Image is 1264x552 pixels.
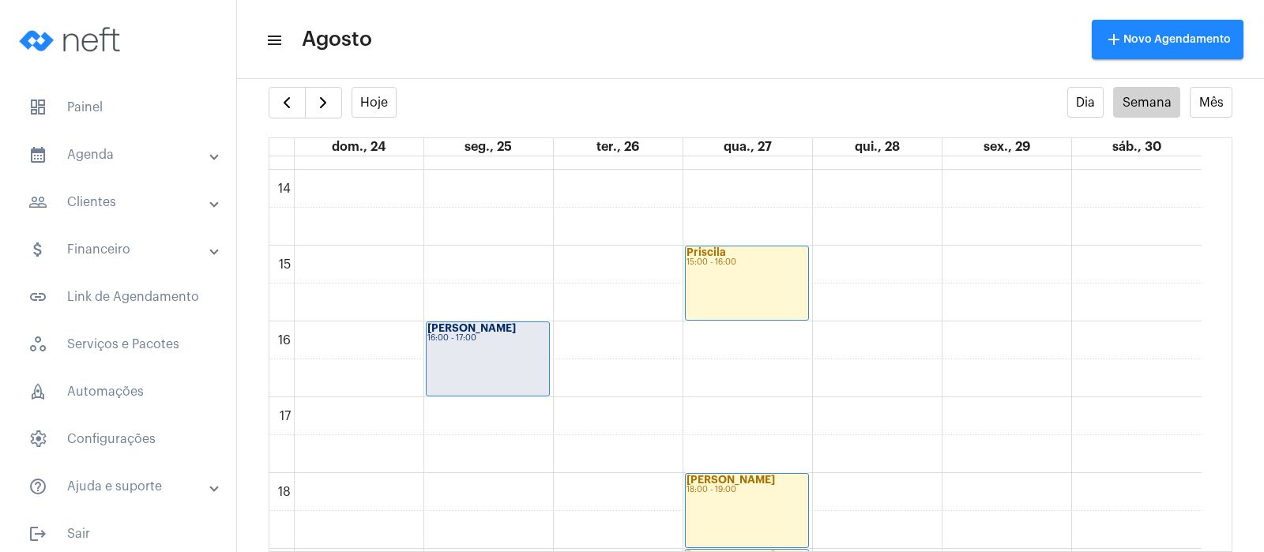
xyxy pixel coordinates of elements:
[9,136,236,174] mat-expansion-panel-header: sidenav iconAgenda
[9,468,236,505] mat-expansion-panel-header: sidenav iconAjuda e suporte
[13,8,131,71] img: logo-neft-novo-2.png
[329,138,389,156] a: 24 de agosto de 2025
[28,193,47,212] mat-icon: sidenav icon
[687,247,726,257] strong: Priscila
[9,231,236,268] mat-expansion-panel-header: sidenav iconFinanceiro
[28,477,47,496] mat-icon: sidenav icon
[28,98,47,117] span: sidenav icon
[28,382,47,401] span: sidenav icon
[265,31,281,50] mat-icon: sidenav icon
[305,87,342,118] button: Próximo Semana
[16,88,220,126] span: Painel
[28,477,211,496] mat-panel-title: Ajuda e suporte
[275,333,294,347] div: 16
[427,323,516,333] strong: [PERSON_NAME]
[687,258,807,267] div: 15:00 - 16:00
[980,138,1033,156] a: 29 de agosto de 2025
[687,475,775,485] strong: [PERSON_NAME]
[28,240,47,259] mat-icon: sidenav icon
[16,420,220,458] span: Configurações
[28,335,47,354] span: sidenav icon
[1113,87,1180,118] button: Semana
[1190,87,1232,118] button: Mês
[28,240,211,259] mat-panel-title: Financeiro
[852,138,903,156] a: 28 de agosto de 2025
[28,287,47,306] mat-icon: sidenav icon
[28,193,211,212] mat-panel-title: Clientes
[28,524,47,543] mat-icon: sidenav icon
[720,138,775,156] a: 27 de agosto de 2025
[1104,34,1231,45] span: Novo Agendamento
[9,183,236,221] mat-expansion-panel-header: sidenav iconClientes
[1104,30,1123,49] mat-icon: add
[28,145,211,164] mat-panel-title: Agenda
[302,27,372,52] span: Agosto
[427,334,548,343] div: 16:00 - 17:00
[276,257,294,272] div: 15
[16,325,220,363] span: Serviços e Pacotes
[276,409,294,423] div: 17
[269,87,306,118] button: Semana Anterior
[16,278,220,316] span: Link de Agendamento
[1092,20,1243,59] button: Novo Agendamento
[1109,138,1164,156] a: 30 de agosto de 2025
[593,138,642,156] a: 26 de agosto de 2025
[28,430,47,449] span: sidenav icon
[352,87,397,118] button: Hoje
[275,485,294,499] div: 18
[461,138,515,156] a: 25 de agosto de 2025
[275,182,294,196] div: 14
[687,486,807,494] div: 18:00 - 19:00
[16,373,220,411] span: Automações
[28,145,47,164] mat-icon: sidenav icon
[1067,87,1104,118] button: Dia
